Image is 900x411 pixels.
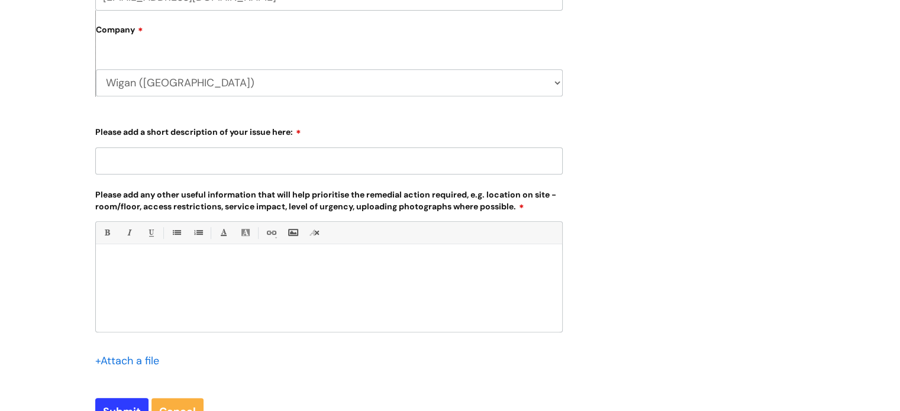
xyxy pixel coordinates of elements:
a: • Unordered List (Ctrl-Shift-7) [169,225,183,240]
a: Font Color [216,225,231,240]
a: Underline(Ctrl-U) [143,225,158,240]
a: Insert Image... [285,225,300,240]
div: Attach a file [95,351,166,370]
label: Please add any other useful information that will help prioritise the remedial action required, e... [95,187,563,212]
a: Bold (Ctrl-B) [99,225,114,240]
a: 1. Ordered List (Ctrl-Shift-8) [191,225,205,240]
a: Italic (Ctrl-I) [121,225,136,240]
label: Company [96,21,563,47]
a: Remove formatting (Ctrl-\) [307,225,322,240]
a: Link [263,225,278,240]
label: Please add a short description of your issue here: [95,123,563,137]
a: Back Color [238,225,253,240]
